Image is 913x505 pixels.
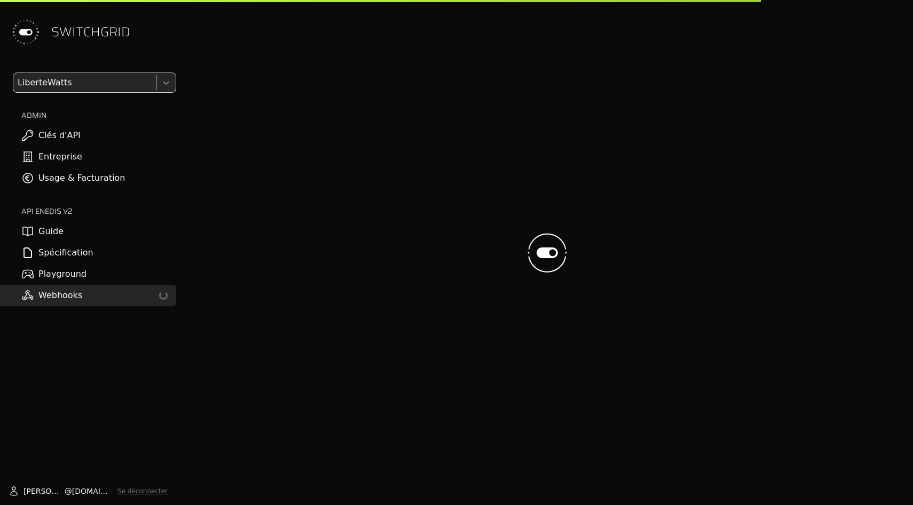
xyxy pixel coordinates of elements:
img: Switchgrid Logo [9,15,43,49]
h2: ADMIN [21,110,176,121]
div: loading [159,291,168,300]
span: [DOMAIN_NAME] [72,486,113,496]
span: @ [65,486,72,496]
button: Se déconnecter [117,487,168,495]
h2: API ENEDIS v2 [21,206,176,217]
span: [PERSON_NAME] [23,486,65,496]
span: SWITCHGRID [51,23,130,41]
